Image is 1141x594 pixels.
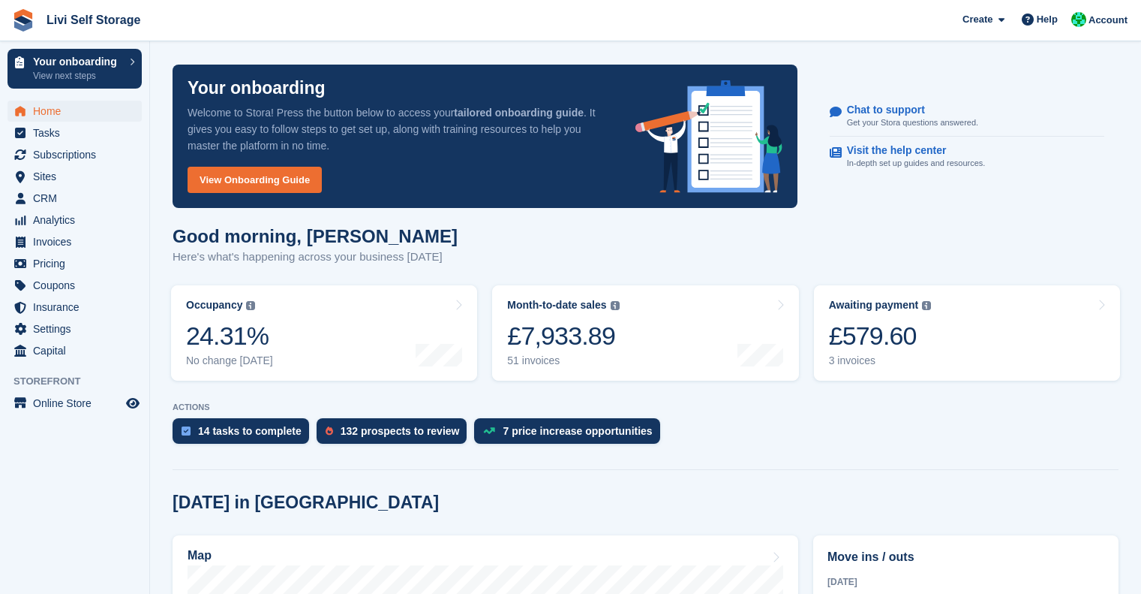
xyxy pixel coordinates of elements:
div: Awaiting payment [829,299,919,312]
div: 24.31% [186,321,273,351]
p: Your onboarding [188,80,326,97]
span: Sites [33,166,123,187]
span: Invoices [33,231,123,252]
span: Tasks [33,122,123,143]
div: 14 tasks to complete [198,425,302,437]
a: Livi Self Storage [41,8,146,32]
div: 3 invoices [829,354,932,367]
a: 14 tasks to complete [173,418,317,451]
span: Insurance [33,297,123,318]
img: task-75834270c22a3079a89374b754ae025e5fb1db73e45f91037f5363f120a921f8.svg [182,427,191,436]
a: menu [8,144,142,165]
span: Coupons [33,275,123,296]
p: Get your Stora questions answered. [847,116,978,129]
div: Occupancy [186,299,242,312]
span: Create [962,12,992,27]
p: Your onboarding [33,56,122,67]
p: In-depth set up guides and resources. [847,157,986,170]
span: Subscriptions [33,144,123,165]
img: icon-info-grey-7440780725fd019a000dd9b08b2336e03edf1995a4989e88bcd33f0948082b44.svg [922,301,931,310]
a: Chat to support Get your Stora questions answered. [830,96,1104,137]
span: Capital [33,340,123,361]
a: menu [8,210,142,231]
span: Storefront [14,374,149,389]
img: onboarding-info-6c161a55d2c0e0a8cae90662b2fe09162a5109e8cc188191df67fb4f79e88e88.svg [635,80,782,193]
span: Analytics [33,210,123,231]
span: Online Store [33,393,123,414]
a: menu [8,101,142,122]
a: menu [8,340,142,361]
span: Pricing [33,253,123,274]
a: menu [8,318,142,339]
p: View next steps [33,69,122,83]
a: View Onboarding Guide [188,167,322,193]
div: £579.60 [829,321,932,351]
img: prospect-51fa495bee0391a8d652442698ab0144808aea92771e9ea1ae160a38d050c398.svg [326,427,333,436]
span: Account [1088,13,1127,28]
img: price_increase_opportunities-93ffe204e8149a01c8c9dc8f82e8f89637d9d84a8eef4429ea346261dce0b2c0.svg [483,427,495,434]
img: icon-info-grey-7440780725fd019a000dd9b08b2336e03edf1995a4989e88bcd33f0948082b44.svg [611,301,620,310]
img: Joe Robertson [1071,12,1086,27]
div: 51 invoices [507,354,619,367]
div: Month-to-date sales [507,299,606,312]
strong: tailored onboarding guide [454,107,584,119]
a: menu [8,253,142,274]
a: Month-to-date sales £7,933.89 51 invoices [492,285,798,381]
p: Here's what's happening across your business [DATE] [173,249,458,266]
a: Occupancy 24.31% No change [DATE] [171,285,477,381]
span: Home [33,101,123,122]
a: Visit the help center In-depth set up guides and resources. [830,137,1104,177]
span: CRM [33,188,123,209]
h1: Good morning, [PERSON_NAME] [173,226,458,246]
a: menu [8,231,142,252]
p: ACTIONS [173,403,1118,412]
div: £7,933.89 [507,321,619,351]
a: menu [8,275,142,296]
p: Welcome to Stora! Press the button below to access your . It gives you easy to follow steps to ge... [188,104,611,154]
span: Settings [33,318,123,339]
img: stora-icon-8386f47178a22dfd0bd8f6a31ec36ba5ce8667c1dd55bd0f319d3a0aa187defe.svg [12,9,35,32]
p: Chat to support [847,104,966,116]
h2: Map [188,549,212,562]
a: menu [8,188,142,209]
a: 132 prospects to review [317,418,475,451]
a: menu [8,122,142,143]
span: Help [1037,12,1058,27]
a: menu [8,166,142,187]
a: Your onboarding View next steps [8,49,142,89]
a: menu [8,393,142,414]
a: menu [8,297,142,318]
a: Preview store [124,394,142,412]
div: [DATE] [827,575,1104,589]
img: icon-info-grey-7440780725fd019a000dd9b08b2336e03edf1995a4989e88bcd33f0948082b44.svg [246,301,255,310]
h2: [DATE] in [GEOGRAPHIC_DATA] [173,493,439,513]
div: No change [DATE] [186,354,273,367]
a: 7 price increase opportunities [474,418,667,451]
p: Visit the help center [847,144,974,157]
div: 132 prospects to review [341,425,460,437]
div: 7 price increase opportunities [503,425,652,437]
a: Awaiting payment £579.60 3 invoices [814,285,1120,381]
h2: Move ins / outs [827,548,1104,566]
